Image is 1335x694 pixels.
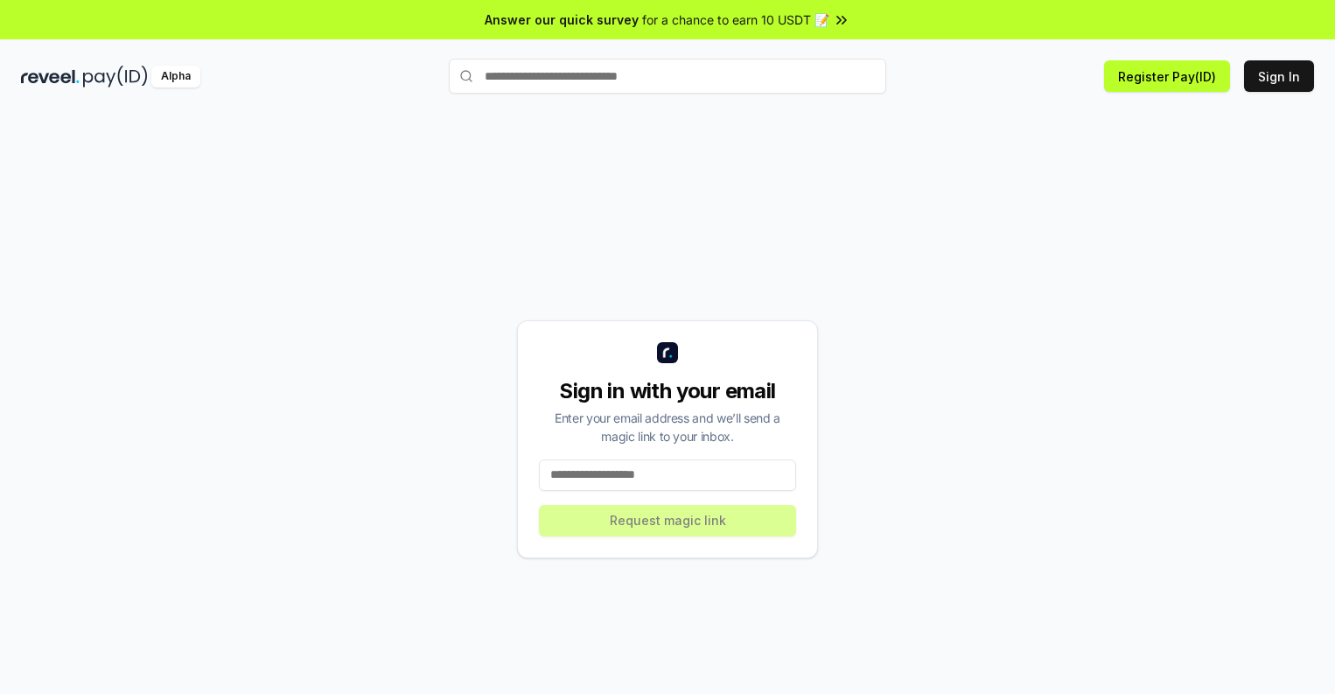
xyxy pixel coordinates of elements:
img: reveel_dark [21,66,80,88]
img: pay_id [83,66,148,88]
div: Sign in with your email [539,377,796,405]
button: Sign In [1244,60,1314,92]
div: Enter your email address and we’ll send a magic link to your inbox. [539,409,796,445]
span: Answer our quick survey [485,11,639,29]
div: Alpha [151,66,200,88]
button: Register Pay(ID) [1104,60,1230,92]
img: logo_small [657,342,678,363]
span: for a chance to earn 10 USDT 📝 [642,11,829,29]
